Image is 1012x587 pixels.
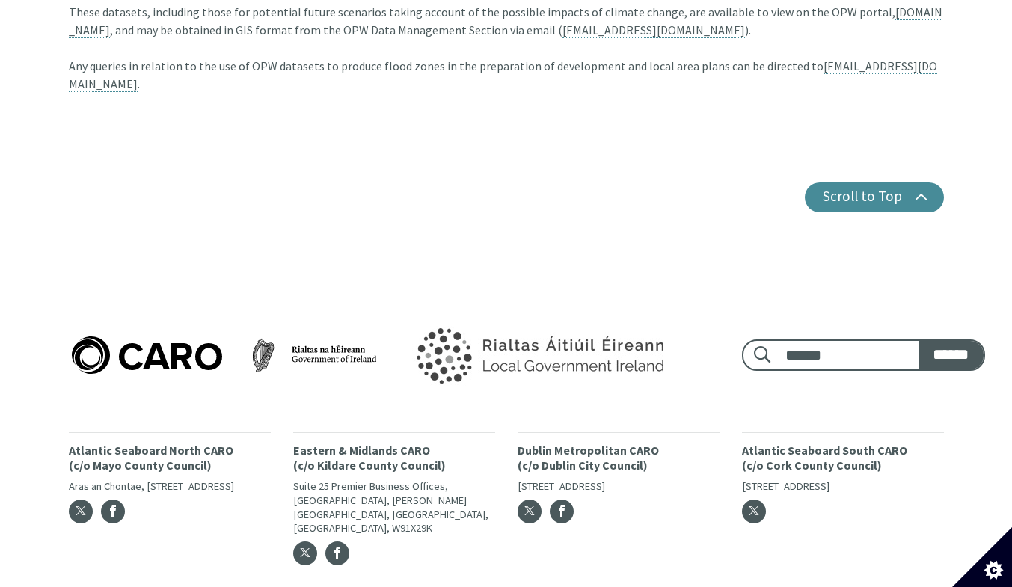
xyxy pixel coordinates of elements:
img: Government of Ireland logo [382,308,693,402]
a: Twitter [742,500,766,523]
a: Twitter [69,500,93,523]
p: [STREET_ADDRESS] [518,479,720,494]
a: Twitter [518,500,542,523]
p: [STREET_ADDRESS] [742,479,944,494]
a: Twitter [293,541,317,565]
button: Set cookie preferences [952,527,1012,587]
img: Caro logo [69,334,380,377]
p: Atlantic Seaboard South CARO (c/o Cork County Council) [742,443,944,474]
p: Suite 25 Premier Business Offices, [GEOGRAPHIC_DATA], [PERSON_NAME][GEOGRAPHIC_DATA], [GEOGRAPHIC... [293,479,495,535]
button: Scroll to Top [805,182,944,212]
p: Aras an Chontae, [STREET_ADDRESS] [69,479,271,494]
a: [DOMAIN_NAME] [69,4,942,38]
p: Eastern & Midlands CARO (c/o Kildare County Council) [293,443,495,474]
p: Atlantic Seaboard North CARO (c/o Mayo County Council) [69,443,271,474]
a: [EMAIL_ADDRESS][DOMAIN_NAME] [562,22,745,38]
a: [EMAIL_ADDRESS][DOMAIN_NAME] [69,58,937,92]
a: Facebook [101,500,125,523]
p: Dublin Metropolitan CARO (c/o Dublin City Council) [518,443,720,474]
a: Facebook [325,541,349,565]
a: Facebook [550,500,574,523]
